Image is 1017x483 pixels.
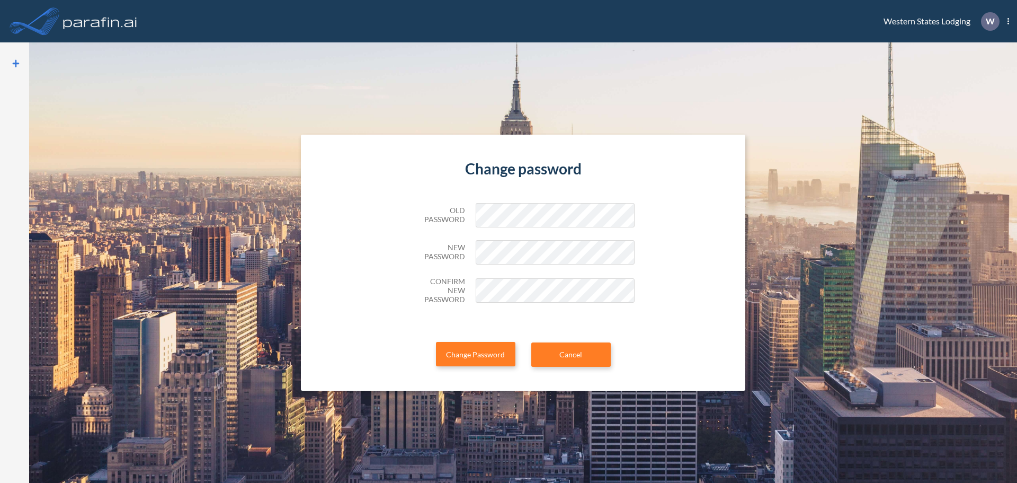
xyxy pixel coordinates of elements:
h5: New Password [412,243,465,261]
p: W [986,16,995,26]
button: Change Password [436,342,515,366]
h5: Old Password [412,206,465,224]
h5: Confirm New Password [412,277,465,304]
a: Cancel [531,343,611,367]
div: Western States Lodging [868,12,1009,31]
h4: Change password [412,160,635,178]
img: logo [61,11,139,32]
